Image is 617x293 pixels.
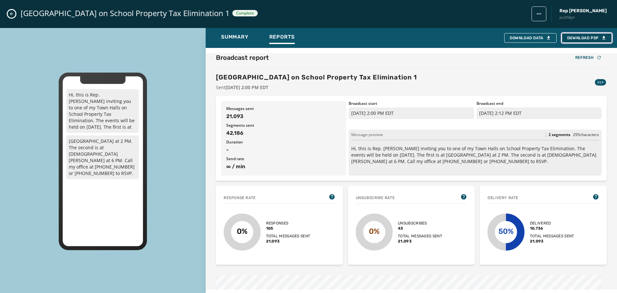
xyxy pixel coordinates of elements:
text: 50% [499,227,514,236]
span: 295 characters [573,132,599,137]
span: pu2l56yn [559,15,607,20]
p: Hi, this is Rep. [PERSON_NAME] inviting you to one of my Town Halls on School Property Tax Elimin... [66,89,139,133]
button: broadcast action menu [532,6,546,21]
span: Complete [236,11,254,16]
p: [DATE] 2:00 PM EDT [349,107,474,119]
span: Delivered [530,221,574,226]
span: 105 [266,226,310,231]
button: Download Data [504,33,557,43]
p: [DATE] 2:12 PM EDT [477,107,602,119]
button: Download PDF [562,33,612,43]
span: Response rate [224,195,256,200]
span: 10,736 [530,226,574,231]
span: Segments sent [226,123,341,128]
span: - [226,146,341,154]
span: Message preview [351,132,383,137]
span: Summary [221,34,249,40]
span: [DATE] 2:00 PM EDT [226,84,268,90]
p: Hi, this is Rep. [PERSON_NAME] inviting you to one of my Town Halls on School Property Tax Elimin... [351,145,599,165]
span: Broadcast start [349,101,474,106]
span: 2 segments [549,132,570,137]
span: 21,093 [530,239,574,244]
span: Sent [216,84,417,91]
text: 0% [369,227,380,236]
h2: Broadcast report [216,53,269,62]
span: ∞ / min [226,163,341,170]
span: Unsubscribes [398,221,442,226]
span: Broadcast end [477,101,602,106]
span: Unsubscribe Rate [356,195,395,200]
div: Download Data [510,35,551,41]
span: Download PDF [567,35,606,41]
button: Reports [264,31,300,45]
span: 43 [398,226,442,231]
span: Reports [269,34,295,40]
span: Messages sent [226,106,341,111]
span: [GEOGRAPHIC_DATA] on School Property Tax Elimination 1 [21,8,230,18]
span: Duration [226,140,341,145]
button: Refresh [570,53,607,62]
h3: [GEOGRAPHIC_DATA] on School Property Tax Elimination 1 [216,73,417,82]
span: Total messages sent [530,233,574,239]
span: Delivery Rate [487,195,518,200]
span: 42,186 [226,129,341,137]
text: 0% [237,227,247,236]
span: Responses [266,221,310,226]
button: Summary [216,31,254,45]
span: 21,093 [398,239,442,244]
span: Rep [PERSON_NAME] [559,8,607,14]
div: Refresh [575,55,602,60]
span: Send rate [226,156,341,161]
div: P2P [595,79,606,86]
p: [GEOGRAPHIC_DATA] at 2 PM. The second is at [DEMOGRAPHIC_DATA][PERSON_NAME] at 6 PM. Call my offi... [66,135,139,179]
span: 21,093 [226,113,341,120]
span: Total messages sent [266,233,310,239]
span: 21,093 [266,239,310,244]
span: Total messages sent [398,233,442,239]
